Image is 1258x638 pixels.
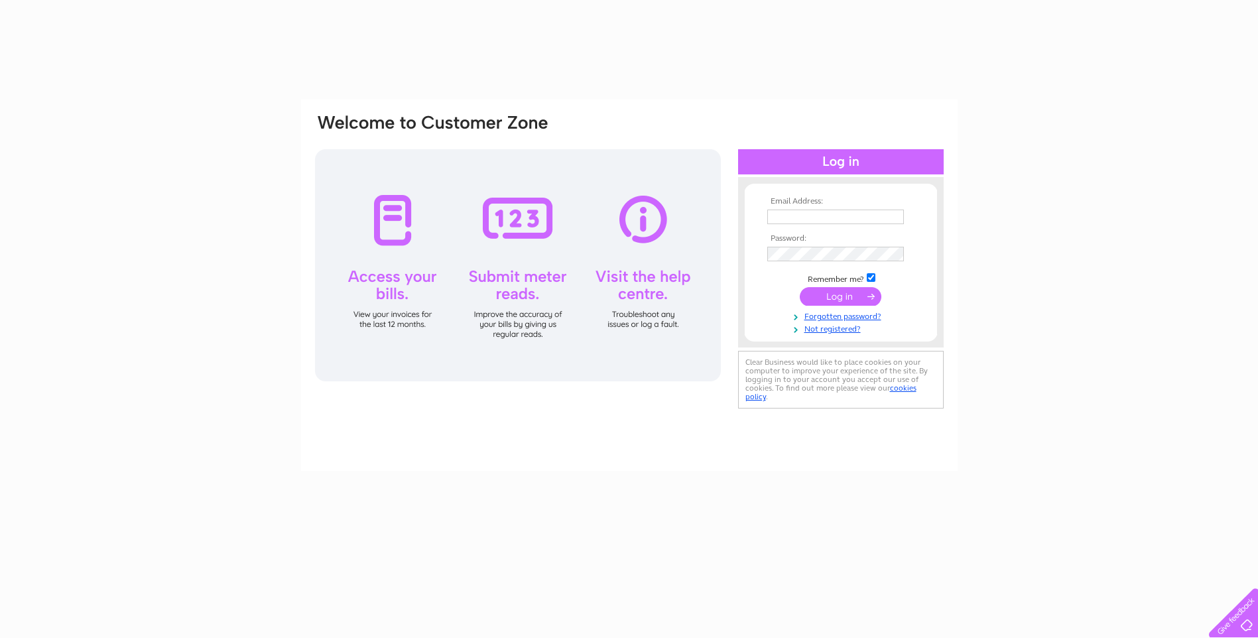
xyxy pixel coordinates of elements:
[764,197,918,206] th: Email Address:
[764,234,918,243] th: Password:
[738,351,944,409] div: Clear Business would like to place cookies on your computer to improve your experience of the sit...
[767,322,918,334] a: Not registered?
[767,309,918,322] a: Forgotten password?
[800,287,881,306] input: Submit
[745,383,916,401] a: cookies policy
[764,271,918,285] td: Remember me?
